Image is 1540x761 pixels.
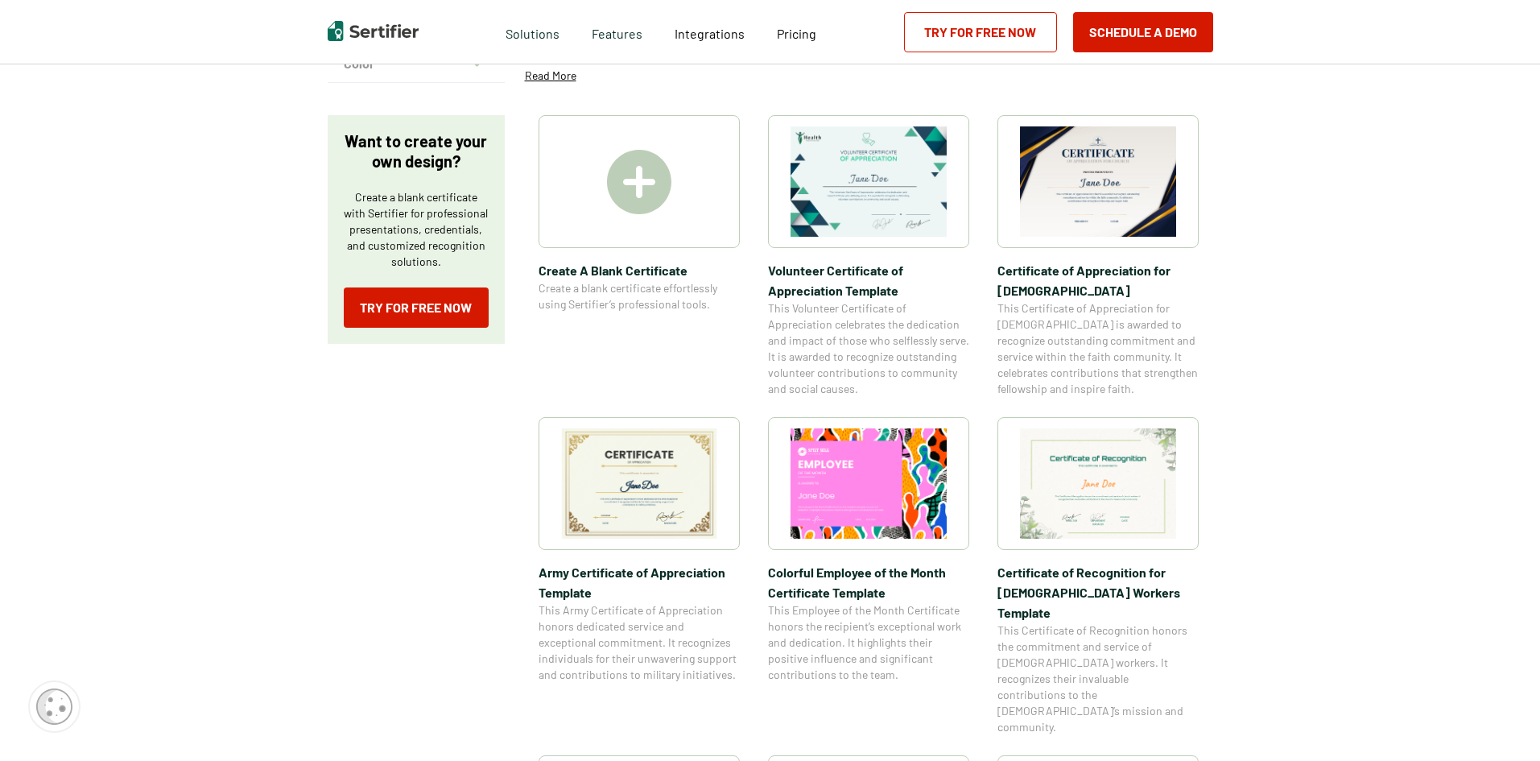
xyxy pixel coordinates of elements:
[768,260,969,300] span: Volunteer Certificate of Appreciation Template
[997,562,1199,622] span: Certificate of Recognition for [DEMOGRAPHIC_DATA] Workers Template
[675,26,745,41] span: Integrations
[592,22,642,42] span: Features
[1020,428,1176,539] img: Certificate of Recognition for Church Workers Template
[1459,684,1540,761] iframe: Chat Widget
[997,417,1199,735] a: Certificate of Recognition for Church Workers TemplateCertificate of Recognition for [DEMOGRAPHIC...
[539,562,740,602] span: Army Certificate of Appreciation​ Template
[539,417,740,735] a: Army Certificate of Appreciation​ TemplateArmy Certificate of Appreciation​ TemplateThis Army Cer...
[997,115,1199,397] a: Certificate of Appreciation for Church​Certificate of Appreciation for [DEMOGRAPHIC_DATA]​This Ce...
[768,602,969,683] span: This Employee of the Month Certificate honors the recipient’s exceptional work and dedication. It...
[904,12,1057,52] a: Try for Free Now
[1073,12,1213,52] button: Schedule a Demo
[777,22,816,42] a: Pricing
[344,131,489,172] p: Want to create your own design?
[36,689,72,725] img: Cookie Popup Icon
[539,602,740,683] span: This Army Certificate of Appreciation honors dedicated service and exceptional commitment. It rec...
[768,562,969,602] span: Colorful Employee of the Month Certificate Template
[344,287,489,328] a: Try for Free Now
[997,622,1199,735] span: This Certificate of Recognition honors the commitment and service of [DEMOGRAPHIC_DATA] workers. ...
[561,428,717,539] img: Army Certificate of Appreciation​ Template
[997,300,1199,397] span: This Certificate of Appreciation for [DEMOGRAPHIC_DATA] is awarded to recognize outstanding commi...
[525,68,576,84] p: Read More
[328,21,419,41] img: Sertifier | Digital Credentialing Platform
[539,280,740,312] span: Create a blank certificate effortlessly using Sertifier’s professional tools.
[768,300,969,397] span: This Volunteer Certificate of Appreciation celebrates the dedication and impact of those who self...
[768,115,969,397] a: Volunteer Certificate of Appreciation TemplateVolunteer Certificate of Appreciation TemplateThis ...
[1020,126,1176,237] img: Certificate of Appreciation for Church​
[777,26,816,41] span: Pricing
[997,260,1199,300] span: Certificate of Appreciation for [DEMOGRAPHIC_DATA]​
[675,22,745,42] a: Integrations
[506,22,559,42] span: Solutions
[791,428,947,539] img: Colorful Employee of the Month Certificate Template
[607,150,671,214] img: Create A Blank Certificate
[791,126,947,237] img: Volunteer Certificate of Appreciation Template
[344,189,489,270] p: Create a blank certificate with Sertifier for professional presentations, credentials, and custom...
[539,260,740,280] span: Create A Blank Certificate
[768,417,969,735] a: Colorful Employee of the Month Certificate TemplateColorful Employee of the Month Certificate Tem...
